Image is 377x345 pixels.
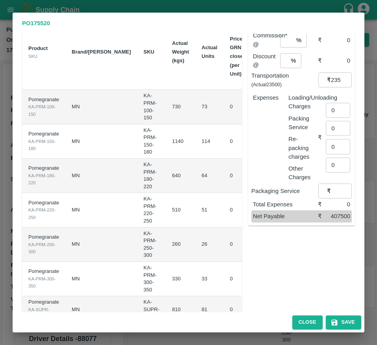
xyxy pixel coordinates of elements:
div: KA-SUPR-180++ [28,306,59,321]
div: 407500 [326,212,350,221]
td: 1140 [166,124,195,159]
button: Save [326,315,361,329]
td: KA-PRM-300-350 [137,262,165,296]
td: Pomegranate [22,159,65,193]
td: 81 [195,296,224,323]
td: 114 [195,124,224,159]
div: 0 [326,56,350,65]
td: Pomegranate [22,228,65,262]
td: 26 [195,228,224,262]
td: Pomegranate [22,296,65,323]
td: 330 [166,262,195,296]
td: KA-SUPR-180++ [137,296,165,323]
td: KA-PRM-250-300 [137,228,165,262]
td: 810 [166,296,195,323]
div: KA-PRM-180-220 [28,172,59,187]
b: Actual Units [202,45,217,59]
p: ₹ [327,76,331,84]
td: MN [65,90,137,124]
p: Total Expenses [253,200,318,209]
div: KA-PRM-100-150 [28,103,59,118]
td: MN [65,262,137,296]
div: 0 [326,36,350,45]
td: 0 [224,228,253,262]
div: ₹ [318,133,326,142]
b: Product [28,45,48,51]
div: KA-PRM-150-180 [28,138,59,152]
td: 64 [195,159,224,193]
td: MN [65,228,137,262]
p: Net Payable [253,212,318,221]
b: Actual Weight (kgs) [172,40,189,64]
td: 0 [224,296,253,323]
div: ₹ [318,56,326,65]
td: Pomegranate [22,262,65,296]
p: Packaging Service [251,187,318,195]
div: ₹ [318,212,326,221]
p: % [291,56,296,65]
td: 260 [166,228,195,262]
td: Pomegranate [22,124,65,159]
p: Other Charges [288,164,318,182]
b: Selling Price - GRN closed (per Unit) [230,27,247,76]
td: MN [65,193,137,227]
div: KA-PRM-250-300 [28,241,59,256]
td: MN [65,296,137,323]
p: ₹ [327,187,331,195]
td: 33 [195,262,224,296]
small: (Actual 23500 ) [251,82,282,87]
td: 730 [166,90,195,124]
p: Transportation [251,71,318,89]
td: MN [65,159,137,193]
td: KA-PRM-100-150 [137,90,165,124]
p: Re-packing charges [288,135,318,161]
b: Brand/[PERSON_NAME] [72,49,131,55]
div: KA-PRM-300-350 [28,275,59,290]
p: Packing Service [288,114,318,132]
p: Commission* @ [253,31,280,49]
td: 51 [195,193,224,227]
div: SKU [28,53,59,60]
div: 0 [326,200,350,209]
td: Pomegranate [22,193,65,227]
div: KA-PRM-220-250 [28,206,59,221]
td: 0 [224,159,253,193]
td: 73 [195,90,224,124]
div: ₹ [318,200,326,209]
td: 0 [224,90,253,124]
td: Pomegranate [22,90,65,124]
div: ₹ [318,36,326,45]
td: 0 [224,193,253,227]
p: Expenses [253,93,282,102]
td: KA-PRM-220-250 [137,193,165,227]
td: 510 [166,193,195,227]
td: KA-PRM-150-180 [137,124,165,159]
b: PO 175520 [22,20,50,26]
td: 0 [224,124,253,159]
button: Close [292,315,323,329]
b: SKU [143,49,154,55]
p: % [296,36,301,45]
td: MN [65,124,137,159]
td: 640 [166,159,195,193]
td: KA-PRM-180-220 [137,159,165,193]
td: 0 [224,262,253,296]
p: Discount @ [253,52,280,70]
p: Loading/Unloading Charges [288,93,318,111]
